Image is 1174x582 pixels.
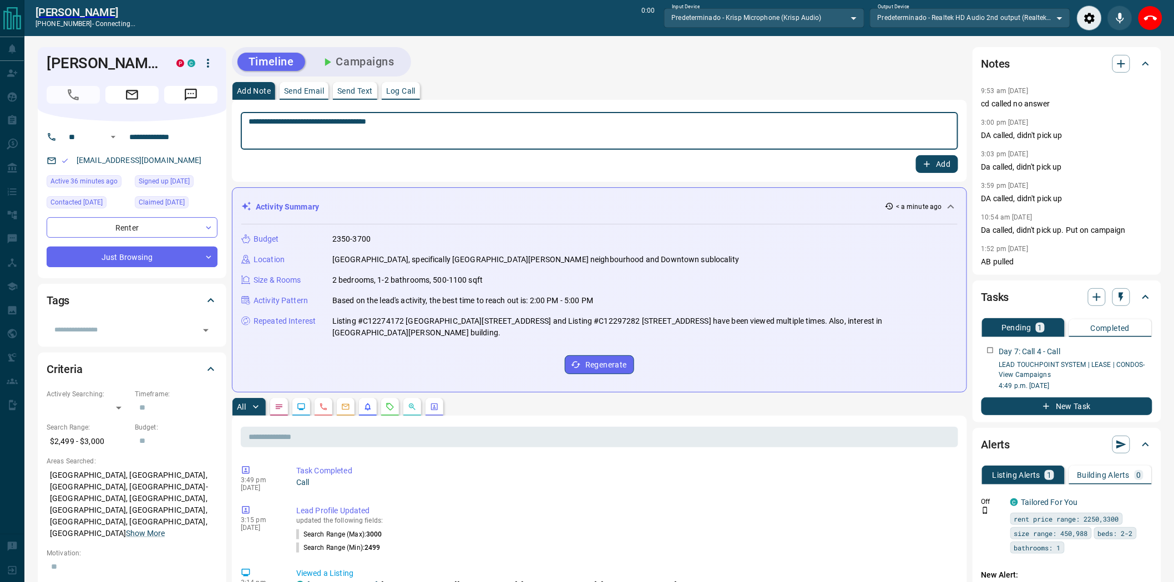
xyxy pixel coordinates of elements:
[50,176,118,187] span: Active 36 minutes ago
[135,422,217,432] p: Budget:
[47,466,217,543] p: [GEOGRAPHIC_DATA], [GEOGRAPHIC_DATA], [GEOGRAPHIC_DATA], [GEOGRAPHIC_DATA]-[GEOGRAPHIC_DATA], [GE...
[47,86,100,104] span: Call
[999,346,1061,358] p: Day 7: Call 4 - Call
[565,355,634,374] button: Regenerate
[981,55,1010,73] h2: Notes
[981,397,1152,415] button: New Task
[993,471,1041,479] p: Listing Alerts
[47,217,217,238] div: Renter
[1014,528,1088,539] span: size range: 450,988
[47,287,217,314] div: Tags
[188,59,195,67] div: condos.ca
[296,529,382,539] p: Search Range (Max) :
[363,402,372,411] svg: Listing Alerts
[981,150,1029,158] p: 3:03 pm [DATE]
[256,201,319,213] p: Activity Summary
[332,274,483,286] p: 2 bedrooms, 1-2 bathrooms, 500-1100 sqft
[365,544,380,552] span: 2499
[332,233,371,245] p: 2350-3700
[1038,324,1043,331] p: 1
[1047,471,1051,479] p: 1
[237,53,305,71] button: Timeline
[1098,528,1133,539] span: beds: 2-2
[319,402,328,411] svg: Calls
[332,295,593,307] p: Based on the lead's activity, the best time to reach out is: 2:00 PM - 5:00 PM
[386,87,416,95] p: Log Call
[275,402,284,411] svg: Notes
[47,422,129,432] p: Search Range:
[107,130,120,144] button: Open
[999,381,1152,391] p: 4:49 p.m. [DATE]
[430,402,439,411] svg: Agent Actions
[198,323,214,338] button: Open
[1014,513,1119,524] span: rent price range: 2250,3300
[135,175,217,191] div: Thu Jun 06 2024
[254,274,301,286] p: Size & Rooms
[386,402,394,411] svg: Requests
[981,182,1029,190] p: 3:59 pm [DATE]
[981,507,989,514] svg: Push Notification Only
[126,528,165,539] button: Show More
[981,213,1033,221] p: 10:54 am [DATE]
[332,315,958,339] p: Listing #C12274172 [GEOGRAPHIC_DATA][STREET_ADDRESS] and Listing #C12297282 [STREET_ADDRESS] have...
[241,484,280,492] p: [DATE]
[664,8,864,27] div: Predeterminado - Krisp Microphone (Krisp Audio)
[981,98,1152,110] p: cd called no answer
[241,197,958,217] div: Activity Summary< a minute ago
[47,196,129,212] div: Mon Aug 11 2025
[135,196,217,212] div: Thu Jun 06 2024
[297,402,306,411] svg: Lead Browsing Activity
[296,477,954,488] p: Call
[47,247,217,267] div: Just Browsing
[139,176,190,187] span: Signed up [DATE]
[296,465,954,477] p: Task Completed
[641,6,655,30] p: 0:00
[408,402,417,411] svg: Opportunities
[878,3,909,11] label: Output Device
[254,254,285,266] p: Location
[1077,6,1102,30] div: Audio Settings
[50,197,103,208] span: Contacted [DATE]
[981,288,1009,306] h2: Tasks
[981,224,1152,236] p: Da called, didn't pick up. Put on campaign
[95,20,135,28] span: connecting...
[672,3,700,11] label: Input Device
[47,54,160,72] h1: [PERSON_NAME]
[47,432,129,451] p: $2,499 - $3,000
[254,295,308,307] p: Activity Pattern
[1077,471,1130,479] p: Building Alerts
[1010,498,1018,506] div: condos.ca
[237,87,271,95] p: Add Note
[237,403,246,411] p: All
[981,193,1152,205] p: DA called, didn't pick up
[1138,6,1163,30] div: End Call
[981,245,1029,253] p: 1:52 pm [DATE]
[176,59,184,67] div: property.ca
[870,8,1070,27] div: Predeterminado - Realtek HD Audio 2nd output (Realtek(R) Audio)
[1137,471,1141,479] p: 0
[981,284,1152,310] div: Tasks
[310,53,406,71] button: Campaigns
[284,87,324,95] p: Send Email
[139,197,185,208] span: Claimed [DATE]
[36,19,135,29] p: [PHONE_NUMBER] -
[47,360,83,378] h2: Criteria
[341,402,350,411] svg: Emails
[337,87,373,95] p: Send Text
[1091,324,1130,332] p: Completed
[981,436,1010,453] h2: Alerts
[981,119,1029,126] p: 3:00 pm [DATE]
[981,50,1152,77] div: Notes
[981,87,1029,95] p: 9:53 am [DATE]
[254,233,279,245] p: Budget
[896,202,942,212] p: < a minute ago
[981,130,1152,141] p: DA called, didn't pick up
[241,476,280,484] p: 3:49 pm
[47,175,129,191] div: Tue Aug 12 2025
[981,256,1152,268] p: AB pulled
[61,157,69,165] svg: Email Valid
[296,543,381,553] p: Search Range (Min) :
[241,516,280,524] p: 3:15 pm
[916,155,958,173] button: Add
[254,315,316,327] p: Repeated Interest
